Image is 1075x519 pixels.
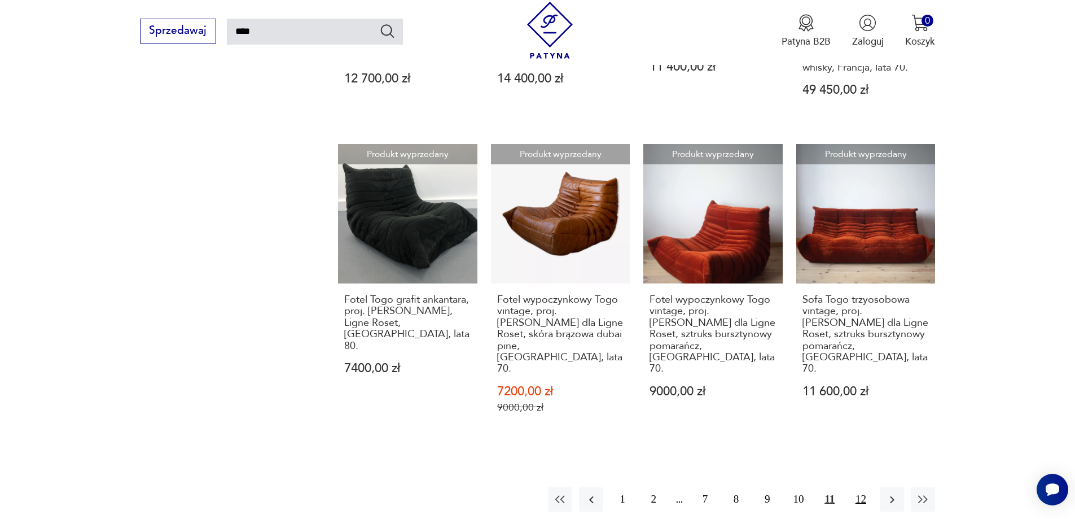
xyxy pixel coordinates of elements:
[650,386,776,398] p: 9000,00 zł
[911,14,929,32] img: Ikona koszyka
[724,487,748,512] button: 8
[802,84,929,96] p: 49 450,00 zł
[693,487,717,512] button: 7
[521,2,578,59] img: Patyna - sklep z meblami i dekoracjami vintage
[849,487,873,512] button: 12
[818,487,842,512] button: 11
[497,294,624,375] h3: Fotel wypoczynkowy Togo vintage, proj. [PERSON_NAME] dla Ligne Roset, skóra brązowa dubai pine, [...
[905,35,935,48] p: Koszyk
[140,27,216,36] a: Sprzedawaj
[782,14,831,48] a: Ikona medaluPatyna B2B
[802,386,929,398] p: 11 600,00 zł
[922,15,933,27] div: 0
[852,14,884,48] button: Zaloguj
[796,144,936,440] a: Produkt wyprzedanySofa Togo trzyosobowa vintage, proj. M. Ducaroy dla Ligne Roset, sztruks burszt...
[650,294,776,375] h3: Fotel wypoczynkowy Togo vintage, proj. [PERSON_NAME] dla Ligne Roset, sztruks bursztynowy pomarań...
[755,487,779,512] button: 9
[344,73,471,85] p: 12 700,00 zł
[497,73,624,85] p: 14 400,00 zł
[905,14,935,48] button: 0Koszyk
[140,19,216,43] button: Sprzedawaj
[802,5,929,73] h3: Zestaw wypoczynkowy [GEOGRAPHIC_DATA] 5 części vintage, proj. [PERSON_NAME] dla Ligne Roset, skór...
[852,35,884,48] p: Zaloguj
[491,144,630,440] a: Produkt wyprzedanyFotel wypoczynkowy Togo vintage, proj. M. Ducaroy dla Ligne Roset, skóra brązow...
[344,294,471,352] h3: Fotel Togo grafit ankantara, proj. [PERSON_NAME], Ligne Roset, [GEOGRAPHIC_DATA], lata 80.
[786,487,810,512] button: 10
[802,294,929,375] h3: Sofa Togo trzyosobowa vintage, proj. [PERSON_NAME] dla Ligne Roset, sztruks bursztynowy pomarańcz...
[650,61,776,73] p: 11 400,00 zł
[610,487,634,512] button: 1
[379,23,396,39] button: Szukaj
[497,386,624,398] p: 7200,00 zł
[1037,474,1068,505] iframe: Smartsupp widget button
[859,14,876,32] img: Ikonka użytkownika
[338,144,477,440] a: Produkt wyprzedanyFotel Togo grafit ankantara, proj. M. Ducaroy, Ligne Roset, Francja, lata 80.Fo...
[643,144,783,440] a: Produkt wyprzedanyFotel wypoczynkowy Togo vintage, proj. M. Ducaroy dla Ligne Roset, sztruks burs...
[497,402,624,413] p: 9000,00 zł
[344,363,471,374] p: 7400,00 zł
[797,14,815,32] img: Ikona medalu
[642,487,666,512] button: 2
[782,35,831,48] p: Patyna B2B
[782,14,831,48] button: Patyna B2B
